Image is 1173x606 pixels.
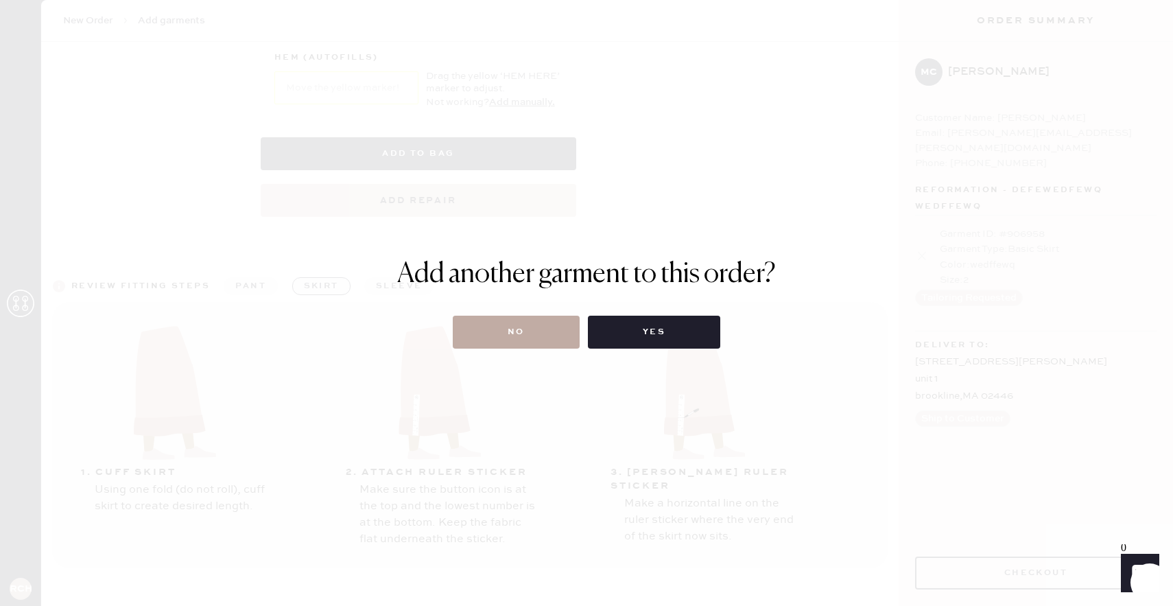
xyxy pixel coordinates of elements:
button: No [453,316,580,349]
button: Yes [588,316,720,349]
h1: Add another garment to this order? [397,258,776,291]
iframe: Front Chat [1108,544,1167,603]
